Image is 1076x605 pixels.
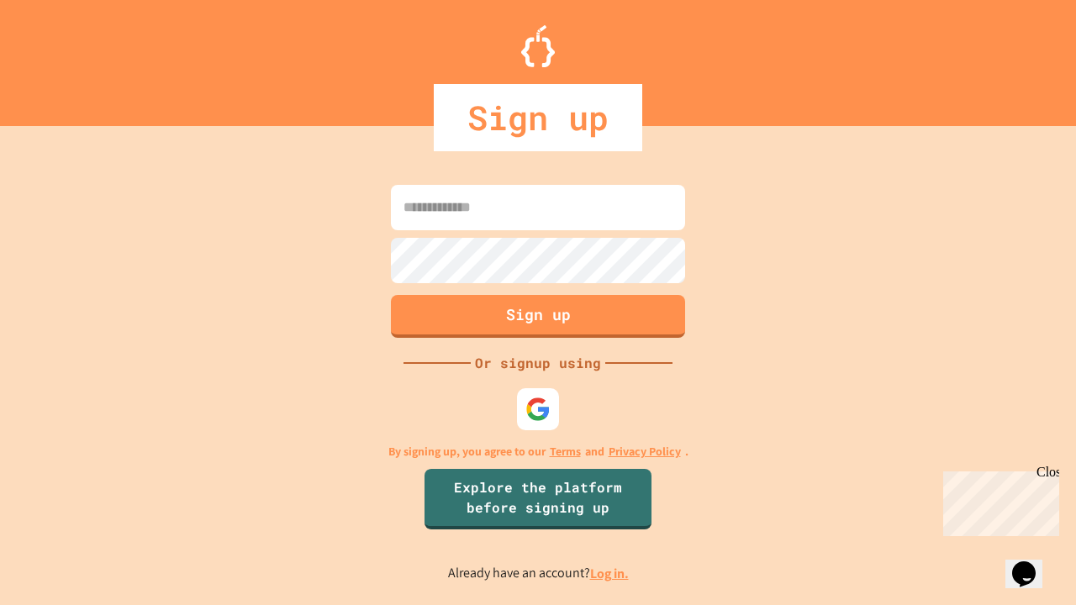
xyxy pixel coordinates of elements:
[471,353,605,373] div: Or signup using
[388,443,688,460] p: By signing up, you agree to our and .
[609,443,681,460] a: Privacy Policy
[550,443,581,460] a: Terms
[391,295,685,338] button: Sign up
[434,84,642,151] div: Sign up
[448,563,629,584] p: Already have an account?
[936,465,1059,536] iframe: chat widget
[521,25,555,67] img: Logo.svg
[590,565,629,582] a: Log in.
[525,397,551,422] img: google-icon.svg
[425,469,651,529] a: Explore the platform before signing up
[7,7,116,107] div: Chat with us now!Close
[1005,538,1059,588] iframe: chat widget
